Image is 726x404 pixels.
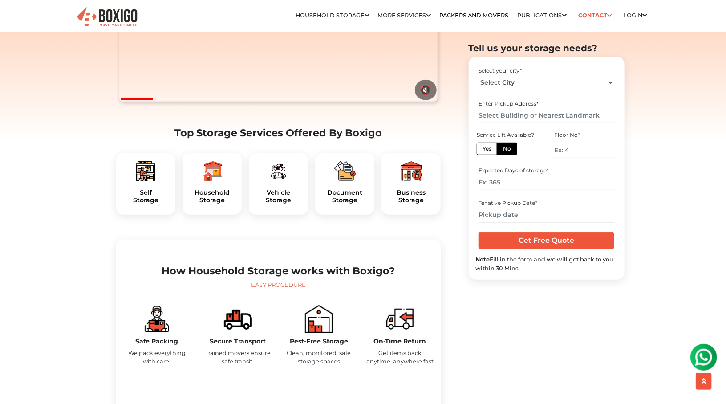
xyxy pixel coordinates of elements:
[123,265,434,277] h2: How Household Storage works with Boxigo?
[476,255,617,272] div: Fill in the form and we will get back to you within 30 Mins.
[334,160,356,182] img: boxigo_packers_and_movers_plan
[554,131,616,139] div: Floor No
[479,100,614,108] div: Enter Pickup Address
[554,143,616,158] input: Ex: 4
[256,189,301,204] a: VehicleStorage
[479,232,614,249] input: Get Free Quote
[296,12,369,19] a: Household Storage
[76,6,138,28] img: Boxigo
[479,207,614,223] input: Pickup date
[116,127,441,139] h2: Top Storage Services Offered By Boxigo
[477,131,538,139] div: Service Lift Available?
[386,305,414,333] img: boxigo_packers_and_movers_move
[389,189,434,204] a: BusinessStorage
[123,189,168,204] a: SelfStorage
[366,338,434,345] h5: On-Time Return
[366,349,434,366] p: Get items back anytime, anywhere fast
[123,189,168,204] h5: Self Storage
[256,189,301,204] h5: Vehicle Storage
[201,160,223,182] img: boxigo_packers_and_movers_plan
[477,143,497,155] label: Yes
[479,199,614,207] div: Tenative Pickup Date
[378,12,431,19] a: More services
[285,338,353,345] h5: Pest-Free Storage
[224,305,252,333] img: boxigo_packers_and_movers_compare
[143,305,171,333] img: boxigo_storage_plan
[479,67,614,75] div: Select your city
[389,189,434,204] h5: Business Storage
[190,189,235,204] h5: Household Storage
[204,338,272,345] h5: Secure Transport
[305,305,333,333] img: boxigo_packers_and_movers_book
[322,189,367,204] a: DocumentStorage
[440,12,509,19] a: Packers and Movers
[518,12,567,19] a: Publications
[9,9,27,27] img: whatsapp-icon.svg
[123,349,191,366] p: We pack everything with care!
[576,8,615,22] a: Contact
[479,108,614,123] input: Select Building or Nearest Landmark
[476,256,490,263] b: Note
[479,167,614,175] div: Expected Days of storage
[401,160,422,182] img: boxigo_packers_and_movers_plan
[415,80,437,100] button: 🔇
[624,12,648,19] a: Login
[469,43,625,53] h2: Tell us your storage needs?
[190,189,235,204] a: HouseholdStorage
[123,338,191,345] h5: Safe Packing
[497,143,517,155] label: No
[135,160,156,182] img: boxigo_packers_and_movers_plan
[268,160,289,182] img: boxigo_packers_and_movers_plan
[479,175,614,190] input: Ex: 365
[285,349,353,366] p: Clean, monitored, safe storage spaces
[123,281,434,290] div: Easy Procedure
[204,349,272,366] p: Trained movers ensure safe transit.
[322,189,367,204] h5: Document Storage
[696,373,712,390] button: scroll up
